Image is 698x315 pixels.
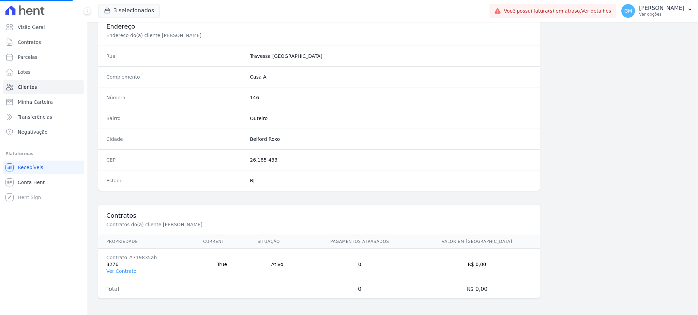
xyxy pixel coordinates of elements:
[106,94,244,101] dt: Número
[18,24,45,31] span: Visão Geral
[414,235,540,249] th: Valor em [GEOGRAPHIC_DATA]
[106,156,244,163] dt: CEP
[98,4,160,17] button: 3 selecionados
[106,115,244,122] dt: Bairro
[18,69,31,76] span: Lotes
[250,53,532,60] dd: Travessa [GEOGRAPHIC_DATA]
[106,254,187,261] div: Contrato #719835ab
[18,164,43,171] span: Recebíveis
[106,177,244,184] dt: Estado
[106,212,532,220] h3: Contratos
[3,110,84,124] a: Transferências
[98,235,195,249] th: Propriedade
[616,1,698,20] button: GM [PERSON_NAME] Ver opções
[106,22,532,31] h3: Endereço
[106,73,244,80] dt: Complemento
[581,8,611,14] a: Ver detalhes
[250,136,532,143] dd: Belford Roxo
[305,249,414,280] td: 0
[250,115,532,122] dd: Outeiro
[249,235,305,249] th: Situação
[3,50,84,64] a: Parcelas
[18,179,45,186] span: Conta Hent
[3,176,84,189] a: Conta Hent
[250,94,532,101] dd: 146
[249,249,305,280] td: Ativo
[305,235,414,249] th: Pagamentos Atrasados
[18,129,48,135] span: Negativação
[106,32,335,39] p: Endereço do(a) cliente [PERSON_NAME]
[98,249,195,280] td: 3276
[250,73,532,80] dd: Casa A
[3,35,84,49] a: Contratos
[414,280,540,298] td: R$ 0,00
[5,150,81,158] div: Plataformas
[106,221,335,228] p: Contratos do(a) cliente [PERSON_NAME]
[18,54,37,61] span: Parcelas
[3,20,84,34] a: Visão Geral
[18,84,37,90] span: Clientes
[106,136,244,143] dt: Cidade
[195,249,249,280] td: True
[414,249,540,280] td: R$ 0,00
[504,7,611,15] span: Você possui fatura(s) em atraso.
[250,156,532,163] dd: 26.185-433
[639,5,684,12] p: [PERSON_NAME]
[305,280,414,298] td: 0
[3,80,84,94] a: Clientes
[106,53,244,60] dt: Rua
[3,65,84,79] a: Lotes
[250,177,532,184] dd: RJ
[3,125,84,139] a: Negativação
[195,235,249,249] th: Current
[18,39,41,46] span: Contratos
[18,114,52,120] span: Transferências
[3,95,84,109] a: Minha Carteira
[18,99,53,105] span: Minha Carteira
[624,9,632,13] span: GM
[639,12,684,17] p: Ver opções
[3,161,84,174] a: Recebíveis
[106,268,136,274] a: Ver Contrato
[98,280,195,298] td: Total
